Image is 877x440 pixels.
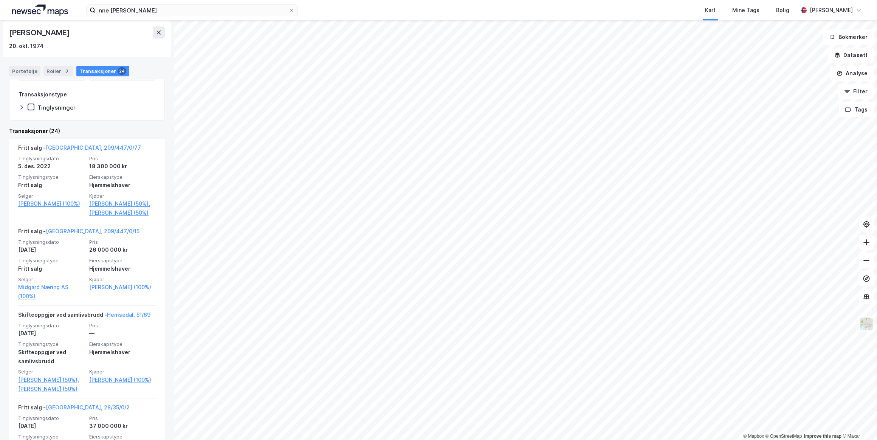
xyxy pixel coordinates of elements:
span: Tinglysningsdato [18,239,85,245]
img: logo.a4113a55bc3d86da70a041830d287a7e.svg [12,5,68,16]
div: 37 000 000 kr [89,421,156,431]
div: Portefølje [9,66,40,76]
div: Fritt salg - [18,143,141,155]
div: 5. des. 2022 [18,162,85,171]
div: Skifteoppgjør ved samlivsbrudd - [18,310,150,322]
a: [PERSON_NAME] (50%), [89,199,156,208]
span: Tinglysningstype [18,434,85,440]
div: Fritt salg - [18,227,139,239]
div: Hjemmelshaver [89,181,156,190]
div: Fritt salg [18,181,85,190]
div: [DATE] [18,329,85,338]
div: Tinglysninger [37,104,76,111]
button: Filter [838,84,874,99]
div: Hjemmelshaver [89,348,156,357]
span: Kjøper [89,276,156,283]
span: Selger [18,276,85,283]
a: [PERSON_NAME] (50%) [89,208,156,217]
span: Pris [89,322,156,329]
a: [GEOGRAPHIC_DATA], 209/447/0/15 [46,228,139,234]
div: Fritt salg - [18,403,130,415]
span: Pris [89,239,156,245]
div: Transaksjonstype [19,90,67,99]
div: 18 300 000 kr [89,162,156,171]
div: Skifteoppgjør ved samlivsbrudd [18,348,85,366]
a: OpenStreetMap [765,434,802,439]
span: Tinglysningstype [18,257,85,264]
span: Eierskapstype [89,174,156,180]
span: Selger [18,369,85,375]
div: [DATE] [18,421,85,431]
div: 26 000 000 kr [89,245,156,254]
a: Hemsedal, 51/69 [107,311,150,318]
span: Selger [18,193,85,199]
span: Tinglysningsdato [18,155,85,162]
a: [PERSON_NAME] (50%), [18,375,85,384]
div: Transaksjoner [76,66,129,76]
a: Midgard Næring AS (100%) [18,283,85,301]
span: Tinglysningsdato [18,415,85,421]
a: [GEOGRAPHIC_DATA], 28/35/0/2 [46,404,130,411]
a: [PERSON_NAME] (100%) [18,199,85,208]
div: Fritt salg [18,264,85,273]
div: [PERSON_NAME] [810,6,853,15]
div: [DATE] [18,245,85,254]
div: [PERSON_NAME] [9,26,71,39]
iframe: Chat Widget [839,404,877,440]
button: Datasett [828,48,874,63]
div: Roller [43,66,73,76]
a: Mapbox [743,434,764,439]
div: 3 [63,67,70,75]
span: Kjøper [89,369,156,375]
a: [PERSON_NAME] (100%) [89,375,156,384]
button: Analyse [830,66,874,81]
span: Tinglysningsdato [18,322,85,329]
a: [GEOGRAPHIC_DATA], 209/447/0/77 [46,144,141,151]
span: Kjøper [89,193,156,199]
a: Improve this map [804,434,841,439]
div: Transaksjoner (24) [9,127,165,136]
span: Tinglysningstype [18,174,85,180]
div: Hjemmelshaver [89,264,156,273]
span: Pris [89,155,156,162]
a: [PERSON_NAME] (50%) [18,384,85,394]
div: Bolig [776,6,789,15]
span: Eierskapstype [89,257,156,264]
div: Kontrollprogram for chat [839,404,877,440]
button: Bokmerker [823,29,874,45]
div: Kart [705,6,716,15]
span: Pris [89,415,156,421]
img: Z [859,317,874,331]
input: Søk på adresse, matrikkel, gårdeiere, leietakere eller personer [96,5,288,16]
span: Eierskapstype [89,434,156,440]
div: Mine Tags [732,6,759,15]
a: [PERSON_NAME] (100%) [89,283,156,292]
span: Eierskapstype [89,341,156,347]
div: 20. okt. 1974 [9,42,43,51]
div: 24 [118,67,126,75]
button: Tags [839,102,874,117]
span: Tinglysningstype [18,341,85,347]
div: — [89,329,156,338]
